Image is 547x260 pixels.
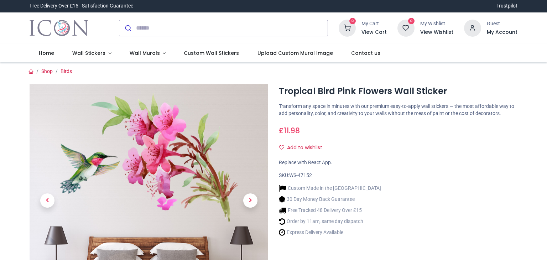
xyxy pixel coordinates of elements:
div: Guest [487,20,517,27]
sup: 0 [408,18,415,25]
div: SKU: [279,172,517,179]
span: Upload Custom Mural Image [257,50,333,57]
a: View Wishlist [420,29,453,36]
div: My Cart [361,20,387,27]
a: Logo of Icon Wall Stickers [30,18,88,38]
a: Wall Murals [120,44,175,63]
span: 11.98 [284,125,300,136]
a: View Cart [361,29,387,36]
li: Express Delivery Available [279,229,381,236]
a: Birds [61,68,72,74]
li: Order by 11am, same day dispatch [279,218,381,225]
i: Add to wishlist [279,145,284,150]
span: Next [243,193,257,208]
li: Free Tracked 48 Delivery Over £15 [279,207,381,214]
span: Previous [40,193,54,208]
img: Icon Wall Stickers [30,18,88,38]
button: Submit [119,20,136,36]
div: Free Delivery Over £15 - Satisfaction Guarantee [30,2,133,10]
a: My Account [487,29,517,36]
li: 30 Day Money Back Guarantee [279,196,381,203]
span: Wall Stickers [72,50,105,57]
a: Trustpilot [496,2,517,10]
span: WS-47152 [289,172,312,178]
span: Wall Murals [130,50,160,57]
span: Custom Wall Stickers [184,50,239,57]
a: Wall Stickers [63,44,120,63]
div: Replace with React App. [279,159,517,166]
a: 0 [339,25,356,30]
a: 0 [397,25,415,30]
span: £ [279,125,300,136]
sup: 0 [349,18,356,25]
li: Custom Made in the [GEOGRAPHIC_DATA] [279,184,381,192]
span: Home [39,50,54,57]
p: Transform any space in minutes with our premium easy-to-apply wall stickers — the most affordable... [279,103,517,117]
a: Shop [41,68,53,74]
button: Add to wishlistAdd to wishlist [279,142,328,154]
div: My Wishlist [420,20,453,27]
span: Contact us [351,50,380,57]
h1: Tropical Bird Pink Flowers Wall Sticker [279,85,517,97]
